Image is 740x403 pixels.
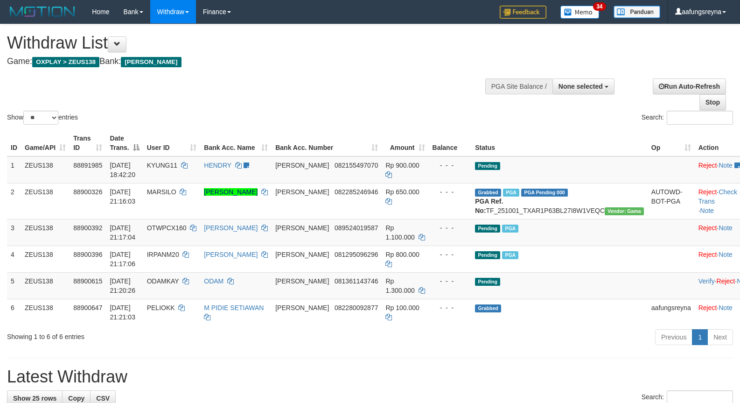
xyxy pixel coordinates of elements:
span: 88900615 [73,277,102,285]
div: - - - [433,187,468,197]
span: Copy 082280092877 to clipboard [335,304,378,311]
th: Status [471,130,648,156]
img: MOTION_logo.png [7,5,78,19]
td: aafungsreyna [648,299,695,325]
span: [DATE] 21:21:03 [110,304,135,321]
a: [PERSON_NAME] [204,224,258,232]
a: Reject [698,304,717,311]
span: OXPLAY > ZEUS138 [32,57,99,67]
span: 88891985 [73,162,102,169]
span: Show 25 rows [13,395,56,402]
span: 88900326 [73,188,102,196]
a: Note [719,224,733,232]
a: Verify [698,277,715,285]
span: Rp 650.000 [385,188,419,196]
td: 5 [7,272,21,299]
div: - - - [433,276,468,286]
span: 88900396 [73,251,102,258]
span: Grabbed [475,189,501,197]
a: Check Trans [698,188,737,205]
th: Game/API: activate to sort column ascending [21,130,70,156]
span: [PERSON_NAME] [275,251,329,258]
img: panduan.png [614,6,660,18]
span: CSV [96,395,110,402]
th: Op: activate to sort column ascending [648,130,695,156]
b: PGA Ref. No: [475,198,503,214]
a: Reject [698,251,717,258]
span: [DATE] 21:17:06 [110,251,135,268]
span: Vendor URL: https://trx31.1velocity.biz [605,207,644,215]
span: [PERSON_NAME] [275,162,329,169]
td: 2 [7,183,21,219]
span: OTWPCX160 [147,224,187,232]
span: [PERSON_NAME] [275,277,329,285]
span: Pending [475,225,500,233]
label: Search: [642,111,733,125]
td: 4 [7,246,21,272]
span: MARSILO [147,188,176,196]
td: ZEUS138 [21,299,70,325]
span: [DATE] 21:16:03 [110,188,135,205]
input: Search: [667,111,733,125]
span: KYUNG11 [147,162,177,169]
h4: Game: Bank: [7,57,484,66]
a: [PERSON_NAME] [204,251,258,258]
th: Amount: activate to sort column ascending [382,130,428,156]
span: ODAMKAY [147,277,179,285]
span: IRPANM20 [147,251,179,258]
th: Balance [429,130,472,156]
td: 6 [7,299,21,325]
button: None selected [552,78,614,94]
div: Showing 1 to 6 of 6 entries [7,328,301,341]
td: ZEUS138 [21,219,70,246]
span: [DATE] 21:20:26 [110,277,135,294]
th: Bank Acc. Number: activate to sort column ascending [272,130,382,156]
span: Copy [68,395,84,402]
span: 88900392 [73,224,102,232]
a: Note [700,207,714,214]
h1: Withdraw List [7,34,484,52]
span: [PERSON_NAME] [275,224,329,232]
span: PGA Pending [521,189,568,197]
a: Note [719,162,733,169]
span: Grabbed [475,304,501,312]
img: Button%20Memo.svg [560,6,600,19]
span: Marked by aafchomsokheang [503,189,519,197]
span: Pending [475,278,500,286]
a: Note [719,251,733,258]
a: Reject [698,188,717,196]
th: Trans ID: activate to sort column ascending [70,130,106,156]
select: Showentries [23,111,58,125]
th: Bank Acc. Name: activate to sort column ascending [200,130,272,156]
span: None selected [558,83,603,90]
div: - - - [433,250,468,259]
img: Feedback.jpg [500,6,546,19]
span: Rp 900.000 [385,162,419,169]
span: [PERSON_NAME] [121,57,181,67]
div: PGA Site Balance / [485,78,552,94]
td: ZEUS138 [21,183,70,219]
span: Pending [475,162,500,170]
div: - - - [433,223,468,233]
a: Reject [698,162,717,169]
span: [DATE] 18:42:20 [110,162,135,178]
a: Next [707,329,733,345]
a: HENDRY [204,162,231,169]
a: Previous [655,329,692,345]
div: - - - [433,303,468,312]
a: Stop [699,94,726,110]
span: Marked by aafchomsokheang [502,251,518,259]
span: Marked by aafchomsokheang [502,225,518,233]
td: 3 [7,219,21,246]
h1: Latest Withdraw [7,368,733,386]
span: Copy 081361143746 to clipboard [335,277,378,285]
span: Copy 089524019587 to clipboard [335,224,378,232]
span: Copy 082155497070 to clipboard [335,162,378,169]
span: Rp 100.000 [385,304,419,311]
td: ZEUS138 [21,272,70,299]
span: Rp 1.100.000 [385,224,414,241]
span: [PERSON_NAME] [275,304,329,311]
span: Copy 082285246946 to clipboard [335,188,378,196]
a: M PIDIE SETIAWAN [204,304,264,311]
span: 34 [593,2,606,11]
